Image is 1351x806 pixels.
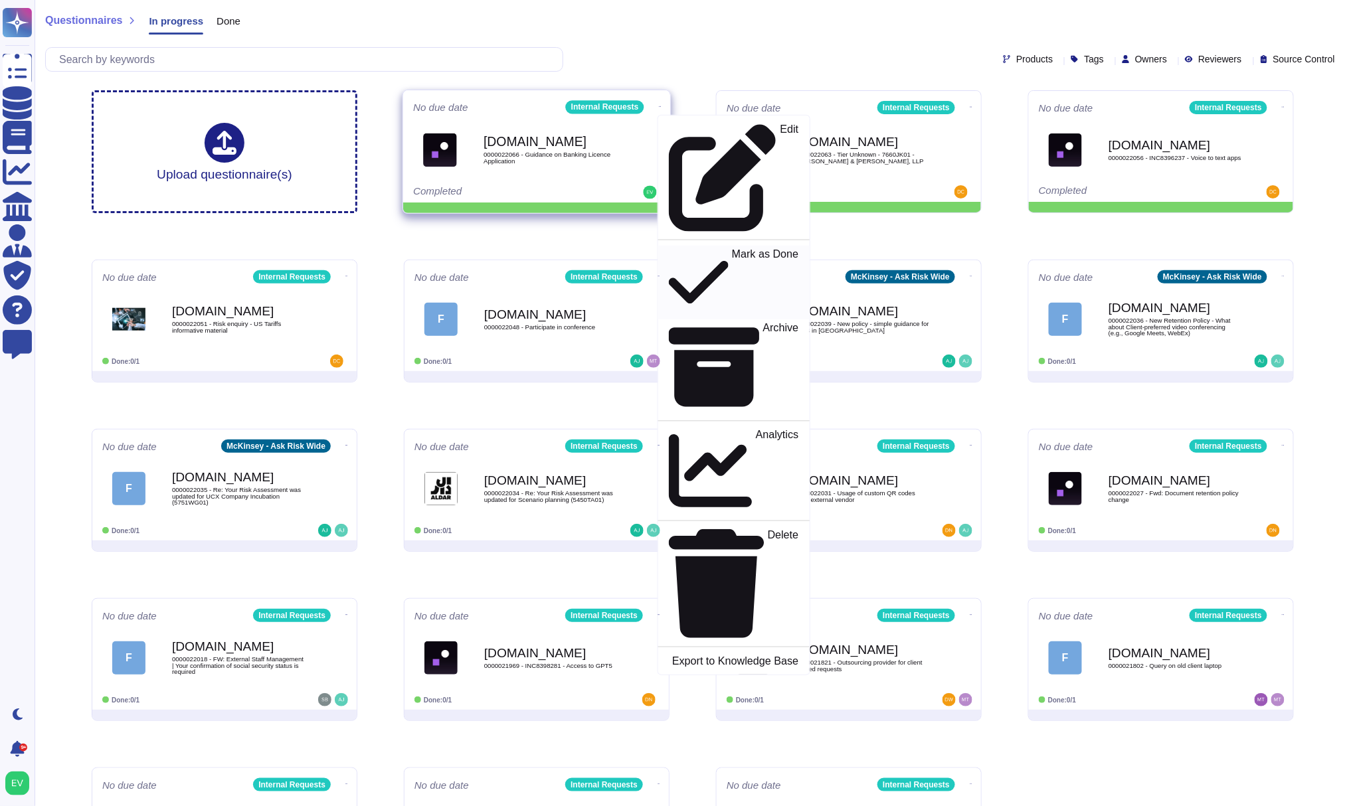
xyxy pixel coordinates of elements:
[172,640,305,653] b: [DOMAIN_NAME]
[1039,611,1093,621] span: No due date
[1039,442,1093,451] span: No due date
[172,321,305,333] span: 0000022051 - Risk enquiry - US Tariffs informative material
[1271,355,1285,368] img: user
[217,16,240,26] span: Done
[1109,155,1241,161] span: 0000022056 - INC8396237 - Voice to text apps
[112,696,139,704] span: Done: 0/1
[414,272,469,282] span: No due date
[630,524,644,537] img: user
[1109,317,1241,337] span: 0000022036 - New Retention Policy - What about Client-preferred video conferencing (e.g., Google ...
[1255,693,1268,706] img: user
[796,659,929,672] span: 0000021821 - Outsourcing provider for client related requests
[1048,527,1076,534] span: Done: 0/1
[335,693,348,706] img: user
[1109,139,1241,151] b: [DOMAIN_NAME]
[727,780,781,790] span: No due date
[102,442,157,451] span: No due date
[330,355,343,368] img: user
[424,696,452,704] span: Done: 0/1
[413,102,468,112] span: No due date
[318,524,331,537] img: user
[424,527,452,534] span: Done: 0/1
[414,611,469,621] span: No due date
[959,355,972,368] img: user
[1255,355,1268,368] img: user
[413,186,578,199] div: Completed
[1016,54,1053,64] span: Products
[1039,103,1093,113] span: No due date
[1273,54,1335,64] span: Source Control
[877,440,955,453] div: Internal Requests
[112,358,139,365] span: Done: 0/1
[1084,54,1104,64] span: Tags
[672,656,798,667] p: Export to Knowledge Base
[763,323,799,413] p: Archive
[424,472,458,505] img: Logo
[565,270,643,283] div: Internal Requests
[796,643,929,656] b: [DOMAIN_NAME]
[959,524,972,537] img: user
[877,609,955,622] div: Internal Requests
[756,430,799,513] p: Analytics
[1049,133,1082,167] img: Logo
[959,693,972,706] img: user
[1158,270,1267,283] div: McKinsey - Ask Risk Wide
[565,778,643,791] div: Internal Requests
[484,135,618,148] b: [DOMAIN_NAME]
[736,696,764,704] span: Done: 0/1
[796,305,929,317] b: [DOMAIN_NAME]
[318,693,331,706] img: user
[658,121,810,234] a: Edit
[658,319,810,415] a: Archive
[658,653,810,669] a: Export to Knowledge Base
[1135,54,1167,64] span: Owners
[1190,440,1267,453] div: Internal Requests
[796,474,929,487] b: [DOMAIN_NAME]
[1190,101,1267,114] div: Internal Requests
[112,303,145,336] img: Logo
[484,663,617,669] span: 0000021969 - INC8398281 - Access to GPT5
[796,490,929,503] span: 0000022031 - Usage of custom QR codes from external vendor
[732,249,799,317] p: Mark as Done
[424,641,458,675] img: Logo
[647,524,660,537] img: user
[768,530,799,638] p: Delete
[943,693,956,706] img: user
[1109,663,1241,669] span: 0000021802 - Query on old client laptop
[172,487,305,506] span: 0000022035 - Re: Your Risk Assessment was updated for UCX Company Incubation (5751WG01)
[796,135,929,148] b: [DOMAIN_NAME]
[1048,696,1076,704] span: Done: 0/1
[1198,54,1241,64] span: Reviewers
[172,471,305,483] b: [DOMAIN_NAME]
[484,490,617,503] span: 0000022034 - Re: Your Risk Assessment was updated for Scenario planning (5450TA01)
[1039,185,1202,199] div: Completed
[1049,472,1082,505] img: Logo
[414,780,469,790] span: No due date
[1190,609,1267,622] div: Internal Requests
[566,100,644,114] div: Internal Requests
[1109,301,1241,314] b: [DOMAIN_NAME]
[253,778,331,791] div: Internal Requests
[565,440,643,453] div: Internal Requests
[1048,358,1076,365] span: Done: 0/1
[647,355,660,368] img: user
[644,186,657,199] img: user
[954,185,968,199] img: user
[19,744,27,752] div: 9+
[52,48,563,71] input: Search by keywords
[102,780,157,790] span: No due date
[149,16,203,26] span: In progress
[1039,272,1093,282] span: No due date
[112,527,139,534] span: Done: 0/1
[565,609,643,622] div: Internal Requests
[102,611,157,621] span: No due date
[423,133,457,167] img: Logo
[414,442,469,451] span: No due date
[727,103,781,113] span: No due date
[1267,185,1280,199] img: user
[157,123,292,181] div: Upload questionnaire(s)
[796,151,929,164] span: 0000022063 - Tier Unknown - 7660JK01 - [PERSON_NAME] & [PERSON_NAME], LLP
[253,270,331,283] div: Internal Requests
[484,647,617,659] b: [DOMAIN_NAME]
[1267,524,1280,537] img: user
